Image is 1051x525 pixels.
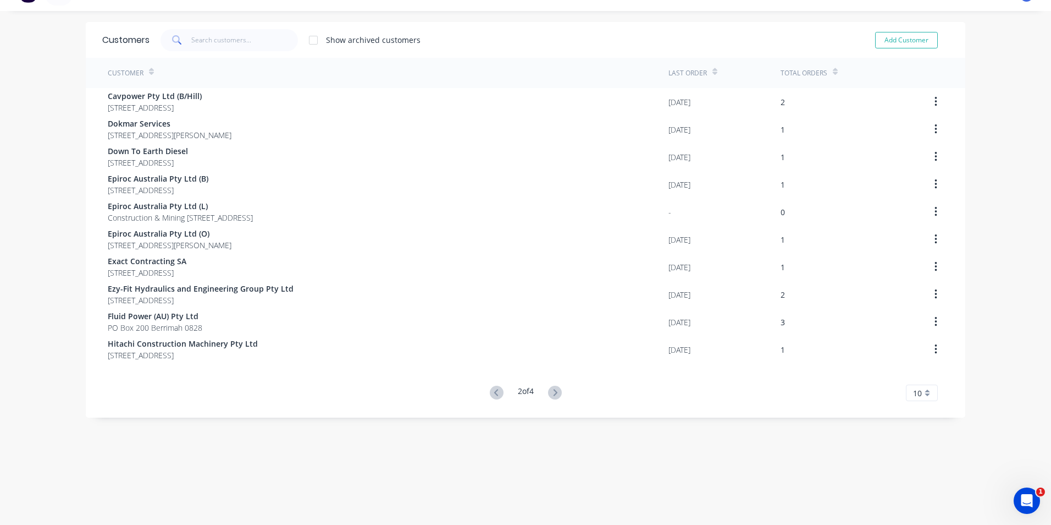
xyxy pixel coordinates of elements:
[668,289,690,300] div: [DATE]
[781,68,827,78] div: Total Orders
[668,96,690,108] div: [DATE]
[108,212,253,223] span: Construction & Mining [STREET_ADDRESS]
[108,294,294,306] span: [STREET_ADDRESS]
[108,90,202,102] span: Cavpower Pty Ltd (B/Hill)
[108,267,186,278] span: [STREET_ADDRESS]
[781,206,785,218] div: 0
[781,344,785,356] div: 1
[102,34,150,47] div: Customers
[781,316,785,328] div: 3
[108,255,186,267] span: Exact Contracting SA
[1036,488,1045,496] span: 1
[781,289,785,300] div: 2
[108,118,231,129] span: Dokmar Services
[108,239,231,251] span: [STREET_ADDRESS][PERSON_NAME]
[108,228,231,239] span: Epiroc Australia Pty Ltd (O)
[913,387,922,399] span: 10
[781,261,785,273] div: 1
[108,173,208,184] span: Epiroc Australia Pty Ltd (B)
[108,184,208,196] span: [STREET_ADDRESS]
[668,344,690,356] div: [DATE]
[668,68,707,78] div: Last Order
[108,68,143,78] div: Customer
[108,349,258,361] span: [STREET_ADDRESS]
[781,96,785,108] div: 2
[108,338,258,349] span: Hitachi Construction Machinery Pty Ltd
[191,29,298,51] input: Search customers...
[668,124,690,135] div: [DATE]
[108,129,231,141] span: [STREET_ADDRESS][PERSON_NAME]
[108,102,202,113] span: [STREET_ADDRESS]
[108,310,202,322] span: Fluid Power (AU) Pty Ltd
[326,34,421,46] div: Show archived customers
[108,157,188,168] span: [STREET_ADDRESS]
[668,151,690,163] div: [DATE]
[668,316,690,328] div: [DATE]
[668,261,690,273] div: [DATE]
[668,234,690,245] div: [DATE]
[781,234,785,245] div: 1
[108,200,253,212] span: Epiroc Australia Pty Ltd (L)
[108,283,294,294] span: Ezy-Fit Hydraulics and Engineering Group Pty Ltd
[108,322,202,333] span: PO Box 200 Berrimah 0828
[875,32,938,48] button: Add Customer
[1014,488,1040,514] iframe: Intercom live chat
[781,124,785,135] div: 1
[668,206,671,218] div: -
[781,179,785,190] div: 1
[518,385,534,401] div: 2 of 4
[668,179,690,190] div: [DATE]
[781,151,785,163] div: 1
[108,145,188,157] span: Down To Earth Diesel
